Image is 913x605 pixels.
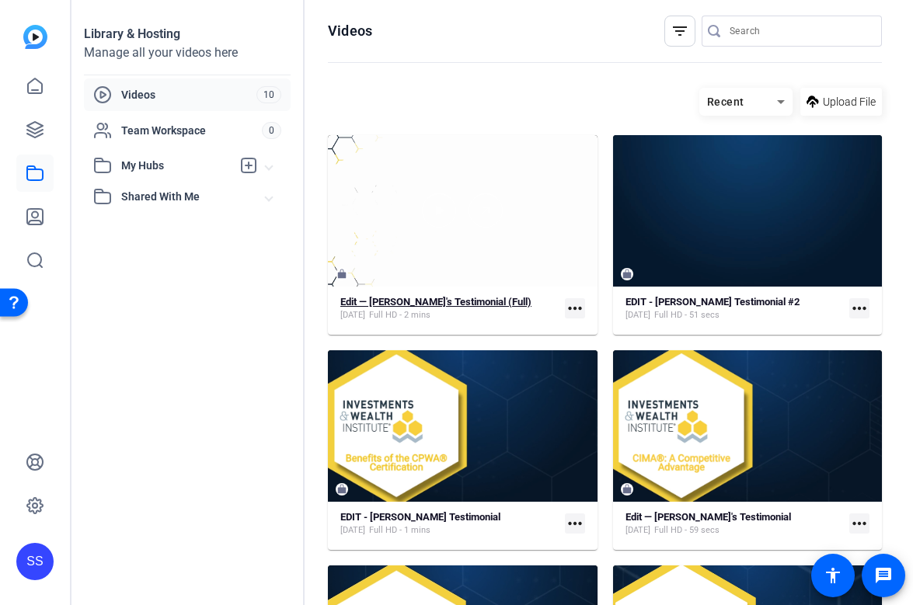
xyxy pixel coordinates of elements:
[84,43,291,62] div: Manage all your videos here
[654,309,720,322] span: Full HD - 51 secs
[84,25,291,43] div: Library & Hosting
[823,94,876,110] span: Upload File
[800,88,882,116] button: Upload File
[626,511,844,537] a: Edit — [PERSON_NAME]'s Testimonial[DATE]Full HD - 59 secs
[654,524,720,537] span: Full HD - 59 secs
[256,86,281,103] span: 10
[626,309,650,322] span: [DATE]
[874,566,893,585] mat-icon: message
[340,296,531,308] strong: Edit — [PERSON_NAME]'s Testimonial (Full)
[121,189,266,205] span: Shared With Me
[340,309,365,322] span: [DATE]
[626,511,791,523] strong: Edit — [PERSON_NAME]'s Testimonial
[849,513,869,534] mat-icon: more_horiz
[626,524,650,537] span: [DATE]
[626,296,800,308] strong: EDIT - [PERSON_NAME] Testimonial #2
[626,296,844,322] a: EDIT - [PERSON_NAME] Testimonial #2[DATE]Full HD - 51 secs
[369,524,430,537] span: Full HD - 1 mins
[707,96,744,108] span: Recent
[565,298,585,318] mat-icon: more_horiz
[262,122,281,139] span: 0
[340,296,559,322] a: Edit — [PERSON_NAME]'s Testimonial (Full)[DATE]Full HD - 2 mins
[671,22,689,40] mat-icon: filter_list
[369,309,430,322] span: Full HD - 2 mins
[16,543,54,580] div: SS
[328,22,372,40] h1: Videos
[84,150,291,181] mat-expansion-panel-header: My Hubs
[121,87,256,103] span: Videos
[340,524,365,537] span: [DATE]
[565,513,585,534] mat-icon: more_horiz
[849,298,869,318] mat-icon: more_horiz
[121,158,232,174] span: My Hubs
[340,511,500,523] strong: EDIT - [PERSON_NAME] Testimonial
[23,25,47,49] img: blue-gradient.svg
[730,22,869,40] input: Search
[340,511,559,537] a: EDIT - [PERSON_NAME] Testimonial[DATE]Full HD - 1 mins
[121,123,262,138] span: Team Workspace
[84,181,291,212] mat-expansion-panel-header: Shared With Me
[824,566,842,585] mat-icon: accessibility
